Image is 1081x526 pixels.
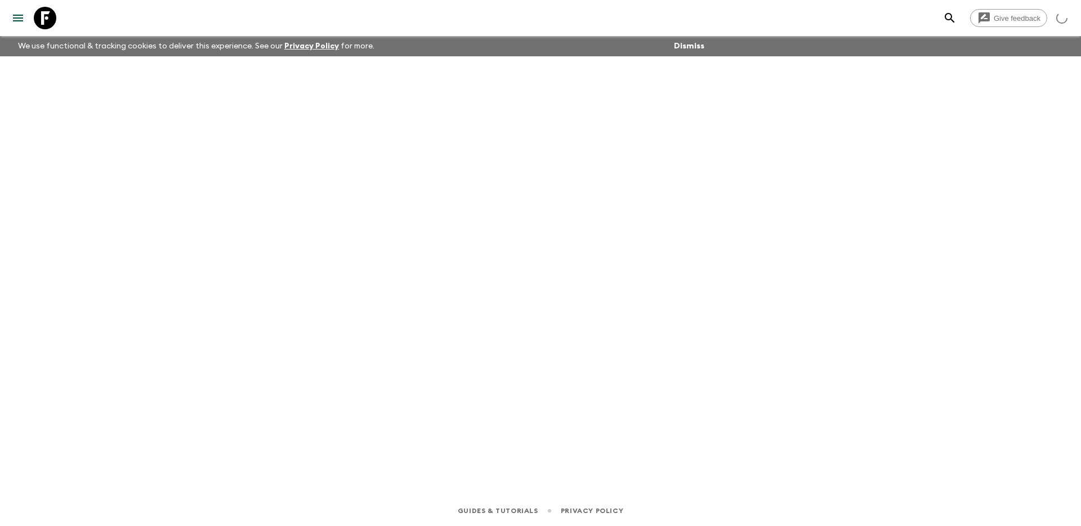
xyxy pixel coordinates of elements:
[561,505,623,517] a: Privacy Policy
[671,38,707,54] button: Dismiss
[458,505,538,517] a: Guides & Tutorials
[970,9,1047,27] a: Give feedback
[284,42,339,50] a: Privacy Policy
[939,7,961,29] button: search adventures
[7,7,29,29] button: menu
[988,14,1047,23] span: Give feedback
[14,36,379,56] p: We use functional & tracking cookies to deliver this experience. See our for more.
